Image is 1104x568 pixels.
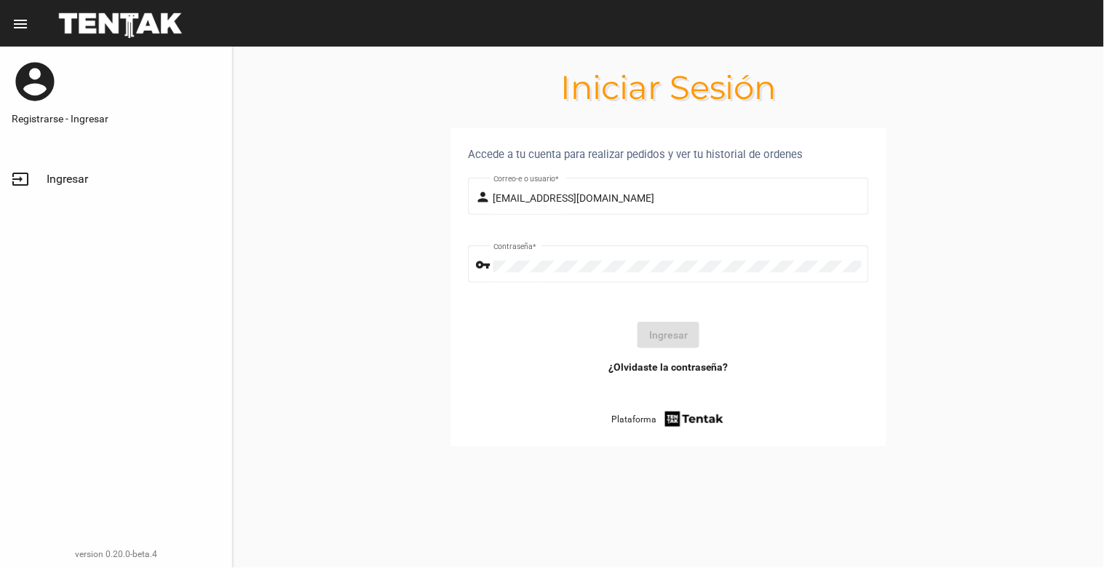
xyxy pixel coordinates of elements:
[12,58,58,105] mat-icon: account_circle
[638,322,699,348] button: Ingresar
[12,111,221,126] a: Registrarse - Ingresar
[476,256,493,274] mat-icon: vpn_key
[476,189,493,206] mat-icon: person
[611,412,656,427] span: Plataforma
[12,547,221,561] div: version 0.20.0-beta.4
[233,76,1104,99] h1: Iniciar Sesión
[12,15,29,33] mat-icon: menu
[468,146,869,163] div: Accede a tu cuenta para realizar pedidos y ver tu historial de ordenes
[611,409,726,429] a: Plataforma
[47,172,88,186] span: Ingresar
[608,360,728,374] a: ¿Olvidaste la contraseña?
[663,409,726,429] img: tentak-firm.png
[12,170,29,188] mat-icon: input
